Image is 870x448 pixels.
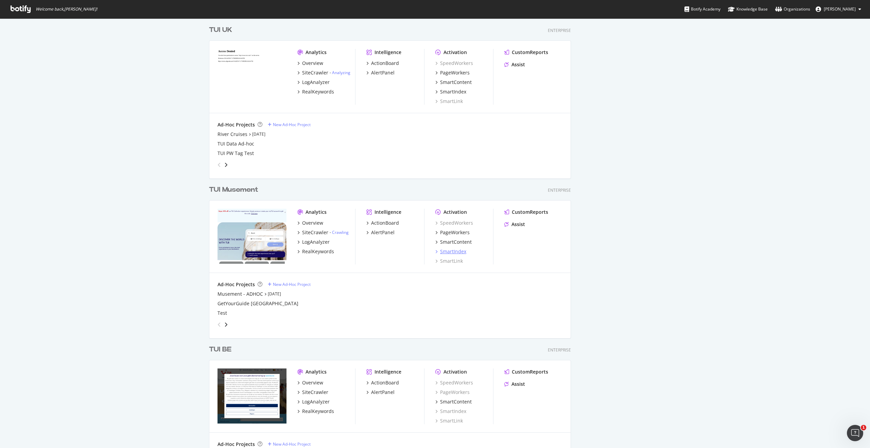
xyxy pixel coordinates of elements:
[435,60,473,67] a: SpeedWorkers
[435,248,466,255] a: SmartIndex
[775,6,810,13] div: Organizations
[371,60,399,67] div: ActionBoard
[302,248,334,255] div: RealKeywords
[375,209,401,216] div: Intelligence
[297,379,323,386] a: Overview
[440,79,472,86] div: SmartContent
[302,220,323,226] div: Overview
[215,319,224,330] div: angle-left
[302,408,334,415] div: RealKeywords
[435,398,472,405] a: SmartContent
[306,209,327,216] div: Analytics
[297,239,330,245] a: LogAnalyzer
[861,425,866,430] span: 1
[512,209,548,216] div: CustomReports
[504,49,548,56] a: CustomReports
[371,389,395,396] div: AlertPanel
[302,69,328,76] div: SiteCrawler
[209,185,258,195] div: TUI Musement
[268,281,311,287] a: New Ad-Hoc Project
[435,417,463,424] a: SmartLink
[375,49,401,56] div: Intelligence
[511,61,525,68] div: Assist
[366,389,395,396] a: AlertPanel
[36,6,97,12] span: Welcome back, [PERSON_NAME] !
[371,379,399,386] div: ActionBoard
[435,229,470,236] a: PageWorkers
[217,291,263,297] a: Musement - ADHOC
[435,79,472,86] a: SmartContent
[268,441,311,447] a: New Ad-Hoc Project
[297,88,334,95] a: RealKeywords
[512,368,548,375] div: CustomReports
[224,321,228,328] div: angle-right
[435,379,473,386] a: SpeedWorkers
[209,25,235,35] a: TUI UK
[332,70,350,75] a: Analyzing
[217,121,255,128] div: Ad-Hoc Projects
[217,300,298,307] a: GetYourGuide [GEOGRAPHIC_DATA]
[217,131,247,138] a: River Cruises
[511,381,525,387] div: Assist
[273,441,311,447] div: New Ad-Hoc Project
[224,161,228,168] div: angle-right
[330,229,349,235] div: -
[440,248,466,255] div: SmartIndex
[217,49,286,104] img: tui.co.uk
[332,229,349,235] a: Crawling
[440,229,470,236] div: PageWorkers
[435,389,470,396] a: PageWorkers
[504,221,525,228] a: Assist
[435,258,463,264] a: SmartLink
[511,221,525,228] div: Assist
[366,60,399,67] a: ActionBoard
[824,6,856,12] span: Lidia Rodriguez
[810,4,867,15] button: [PERSON_NAME]
[273,122,311,127] div: New Ad-Hoc Project
[252,131,265,137] a: [DATE]
[297,398,330,405] a: LogAnalyzer
[443,368,467,375] div: Activation
[504,61,525,68] a: Assist
[217,209,286,264] img: musement.com
[435,239,472,245] a: SmartContent
[217,150,254,157] div: TUI PW Tag Test
[209,25,232,35] div: TUI UK
[512,49,548,56] div: CustomReports
[217,140,254,147] a: TUI Data Ad-hoc
[302,389,328,396] div: SiteCrawler
[302,79,330,86] div: LogAnalyzer
[297,389,328,396] a: SiteCrawler
[375,368,401,375] div: Intelligence
[268,122,311,127] a: New Ad-Hoc Project
[847,425,863,441] iframe: Intercom live chat
[297,60,323,67] a: Overview
[217,310,227,316] div: Test
[435,220,473,226] a: SpeedWorkers
[548,28,571,33] div: Enterprise
[548,187,571,193] div: Enterprise
[209,345,231,355] div: TUI BE
[215,159,224,170] div: angle-left
[504,368,548,375] a: CustomReports
[302,398,330,405] div: LogAnalyzer
[548,347,571,353] div: Enterprise
[297,408,334,415] a: RealKeywords
[302,239,330,245] div: LogAnalyzer
[297,229,349,236] a: SiteCrawler- Crawling
[435,98,463,105] div: SmartLink
[209,185,261,195] a: TUI Musement
[217,281,255,288] div: Ad-Hoc Projects
[302,379,323,386] div: Overview
[217,368,286,424] img: tui.be
[443,209,467,216] div: Activation
[435,69,470,76] a: PageWorkers
[268,291,281,297] a: [DATE]
[435,408,466,415] a: SmartIndex
[366,229,395,236] a: AlertPanel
